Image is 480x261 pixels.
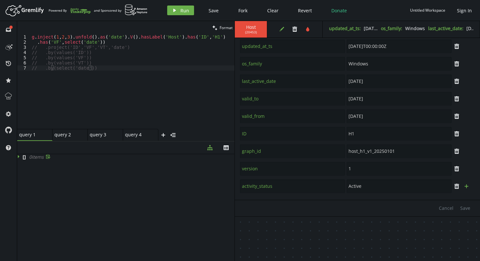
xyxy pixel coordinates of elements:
[19,132,45,138] span: query 1
[347,40,451,53] input: Property Value
[240,179,345,193] input: Property Name
[17,45,30,50] div: 3
[326,6,352,15] button: Donate
[17,65,30,71] div: 7
[125,132,151,138] span: query 4
[347,162,451,176] input: Property Value
[410,8,445,13] div: Untitled Workspace
[347,109,451,123] input: Property Value
[17,34,30,40] div: 1
[331,7,347,14] span: Donate
[436,203,457,213] button: Cancel
[17,40,30,45] div: 2
[240,109,345,123] input: Property Name
[240,92,345,106] input: Property Name
[17,50,30,55] div: 4
[180,7,189,14] span: Run
[125,4,148,16] img: AWS Neptune
[23,154,24,160] span: [
[17,55,30,60] div: 5
[457,203,474,213] button: Save
[240,40,345,53] input: Property Name
[457,7,472,14] span: Sign In
[210,21,234,34] button: Format
[298,7,312,14] span: Revert
[347,144,451,158] input: Property Value
[240,144,345,158] input: Property Name
[238,7,247,14] span: Fork
[347,74,451,88] input: Property Value
[54,132,80,138] span: query 2
[167,6,194,15] button: Run
[364,25,402,31] span: [DATE]T00:00:00Z
[245,30,257,34] span: ( 20453 )
[428,25,463,31] label: last_active_date :
[94,4,148,17] div: and Sponsored by
[347,179,451,193] input: Property Value
[220,25,233,30] span: Format
[347,57,451,71] input: Property Value
[49,5,91,16] div: Powered By
[262,6,283,15] button: Clear
[24,154,26,160] span: ]
[90,132,116,138] span: query 3
[241,24,260,30] span: Host
[454,6,475,15] button: Sign In
[17,60,30,65] div: 6
[381,25,402,31] label: os_family :
[233,6,253,15] button: Fork
[204,6,223,15] button: Save
[329,25,361,31] label: updated_at_ts :
[293,6,317,15] button: Revert
[29,154,44,160] span: 0 item s
[240,127,345,141] input: Property Name
[439,205,453,211] span: Cancel
[240,74,345,88] input: Property Name
[460,205,470,211] span: Save
[267,7,279,14] span: Clear
[405,25,425,31] span: Windows
[240,57,345,71] input: Property Name
[209,7,219,14] span: Save
[347,127,451,141] input: Property Value
[240,162,345,176] input: Property Name
[347,92,451,106] input: Property Value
